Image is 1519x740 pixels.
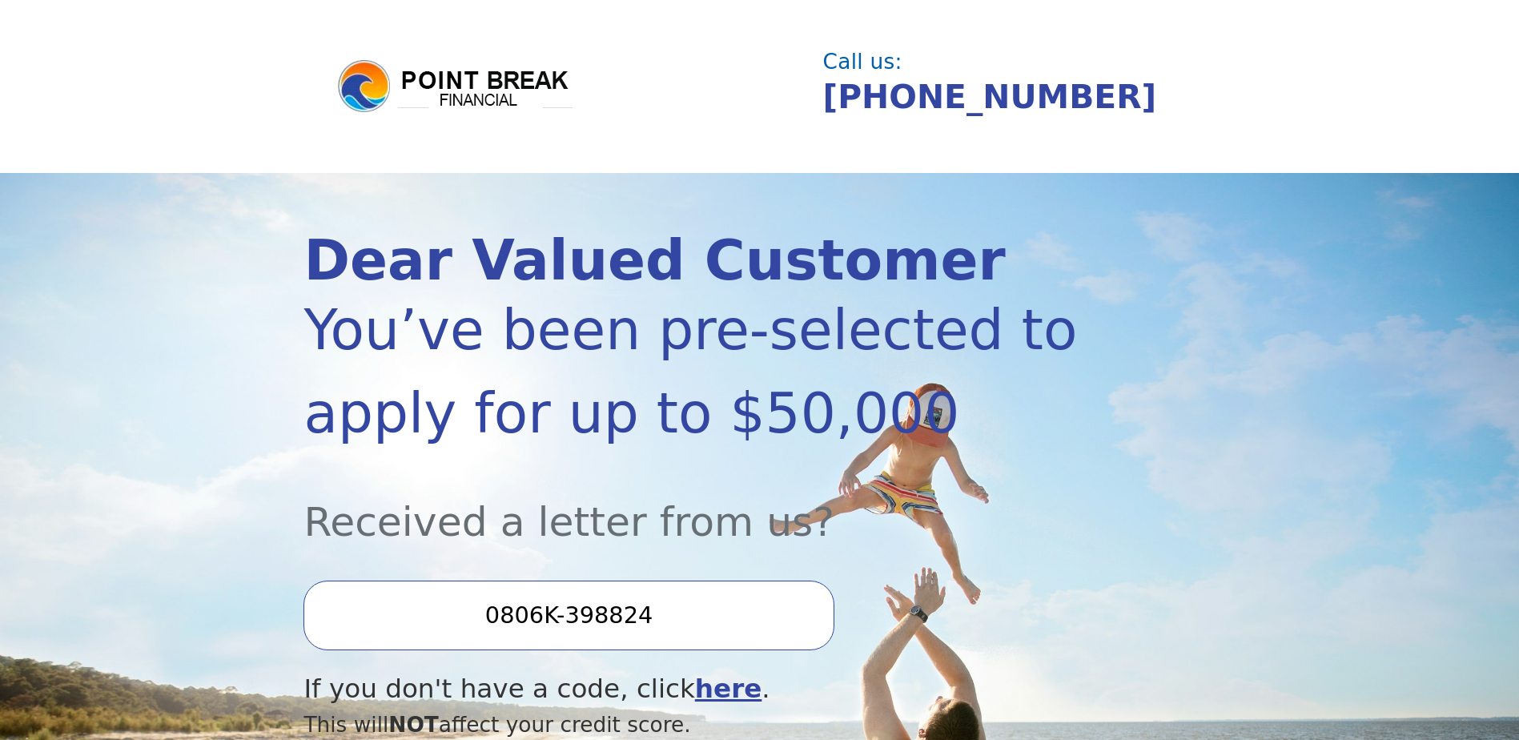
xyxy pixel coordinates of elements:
[303,233,1078,288] div: Dear Valued Customer
[303,455,1078,552] div: Received a letter from us?
[823,51,1203,72] div: Call us:
[695,674,762,704] a: here
[388,712,439,737] span: NOT
[303,581,834,650] input: Enter your Offer Code:
[303,670,1078,709] div: If you don't have a code, click .
[303,288,1078,455] div: You’ve been pre-selected to apply for up to $50,000
[336,58,576,115] img: logo.png
[823,78,1157,116] a: [PHONE_NUMBER]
